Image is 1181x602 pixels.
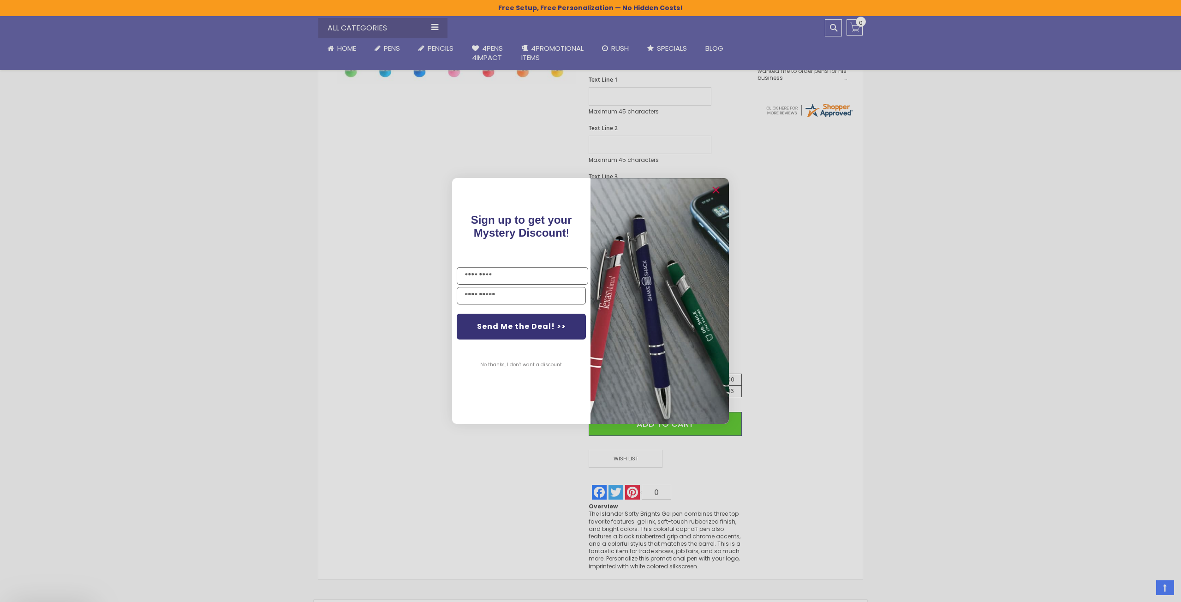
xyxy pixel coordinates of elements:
span: Sign up to get your Mystery Discount [471,214,572,239]
img: pop-up-image [590,178,729,424]
button: Close dialog [709,183,723,197]
button: Send Me the Deal! >> [457,314,586,340]
span: ! [471,214,572,239]
button: No thanks, I don't want a discount. [476,353,567,376]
